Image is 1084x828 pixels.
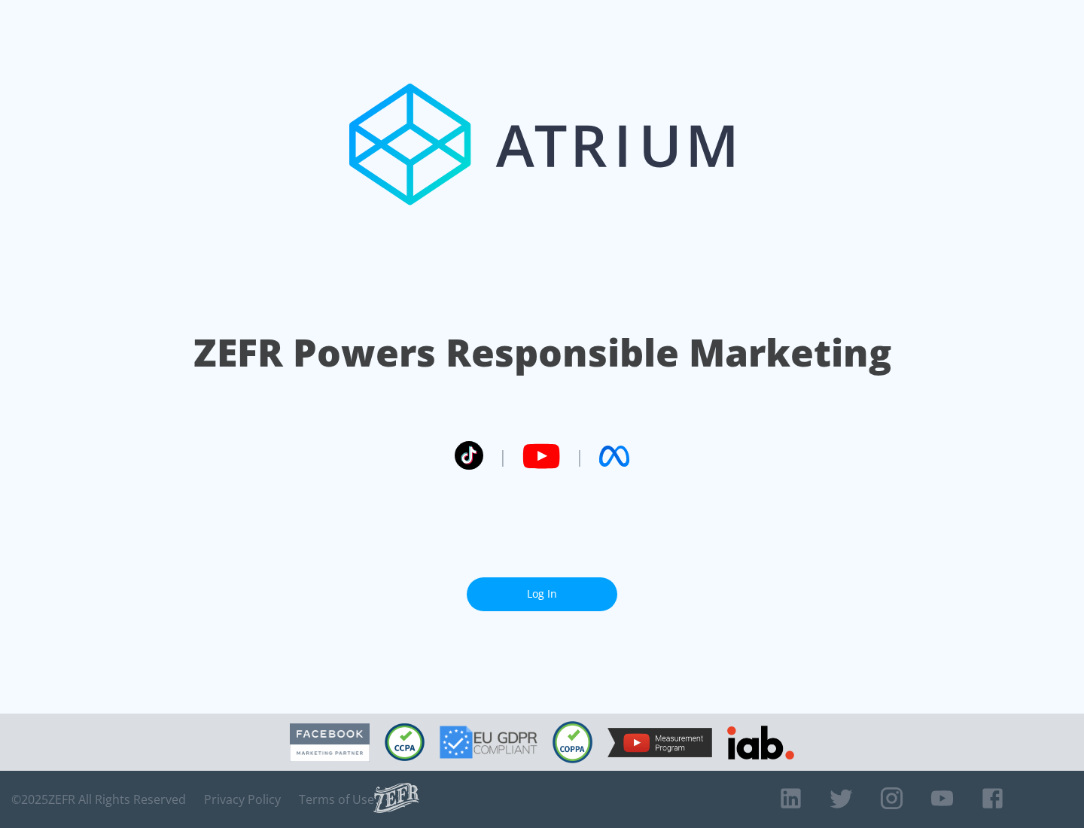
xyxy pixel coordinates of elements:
a: Privacy Policy [204,792,281,807]
a: Terms of Use [299,792,374,807]
span: | [575,445,584,467]
a: Log In [467,577,617,611]
img: Facebook Marketing Partner [290,723,370,762]
h1: ZEFR Powers Responsible Marketing [193,327,891,379]
img: YouTube Measurement Program [607,728,712,757]
img: IAB [727,726,794,760]
span: © 2025 ZEFR All Rights Reserved [11,792,186,807]
img: GDPR Compliant [440,726,537,759]
span: | [498,445,507,467]
img: CCPA Compliant [385,723,425,761]
img: COPPA Compliant [553,721,592,763]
